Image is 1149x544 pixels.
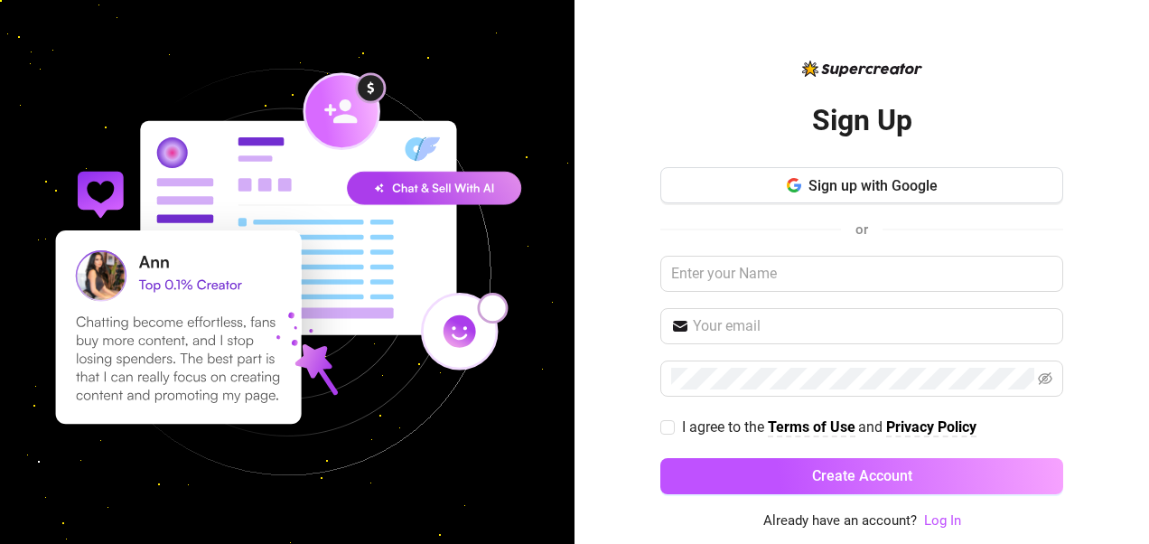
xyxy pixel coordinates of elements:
[924,512,961,529] a: Log In
[682,418,768,436] span: I agree to the
[812,467,912,484] span: Create Account
[660,167,1063,203] button: Sign up with Google
[886,418,976,437] a: Privacy Policy
[924,511,961,532] a: Log In
[660,256,1063,292] input: Enter your Name
[768,418,855,436] strong: Terms of Use
[693,315,1052,337] input: Your email
[812,102,912,139] h2: Sign Up
[660,458,1063,494] button: Create Account
[1038,371,1052,386] span: eye-invisible
[808,177,938,194] span: Sign up with Google
[763,511,917,532] span: Already have an account?
[802,61,922,77] img: logo-BBDzfeDw.svg
[858,418,886,436] span: and
[855,221,868,238] span: or
[886,418,976,436] strong: Privacy Policy
[768,418,855,437] a: Terms of Use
